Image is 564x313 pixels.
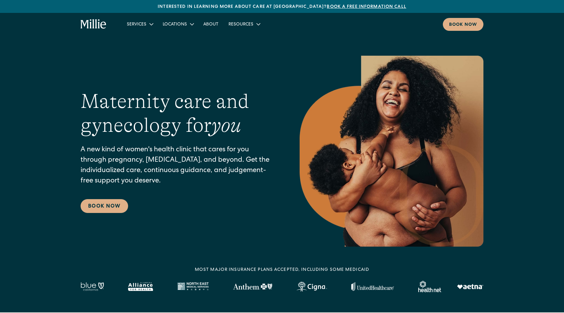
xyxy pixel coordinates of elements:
[443,18,483,31] a: Book now
[418,281,442,292] img: Healthnet logo
[81,89,274,138] h1: Maternity care and gynecology for
[223,19,265,29] div: Resources
[128,282,153,291] img: Alameda Alliance logo
[81,145,274,187] p: A new kind of women's health clinic that cares for you through pregnancy, [MEDICAL_DATA], and bey...
[296,282,327,292] img: Cigna logo
[300,56,483,247] img: Smiling mother with her baby in arms, celebrating body positivity and the nurturing bond of postp...
[327,5,406,9] a: Book a free information call
[81,199,128,213] a: Book Now
[211,114,241,137] em: you
[127,21,146,28] div: Services
[233,283,272,290] img: Anthem Logo
[457,284,483,289] img: Aetna logo
[195,267,369,273] div: MOST MAJOR INSURANCE PLANS ACCEPTED, INCLUDING some MEDICAID
[158,19,198,29] div: Locations
[122,19,158,29] div: Services
[81,19,107,29] a: home
[198,19,223,29] a: About
[163,21,187,28] div: Locations
[351,282,394,291] img: United Healthcare logo
[177,282,209,291] img: North East Medical Services logo
[228,21,253,28] div: Resources
[81,282,104,291] img: Blue California logo
[449,22,477,28] div: Book now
